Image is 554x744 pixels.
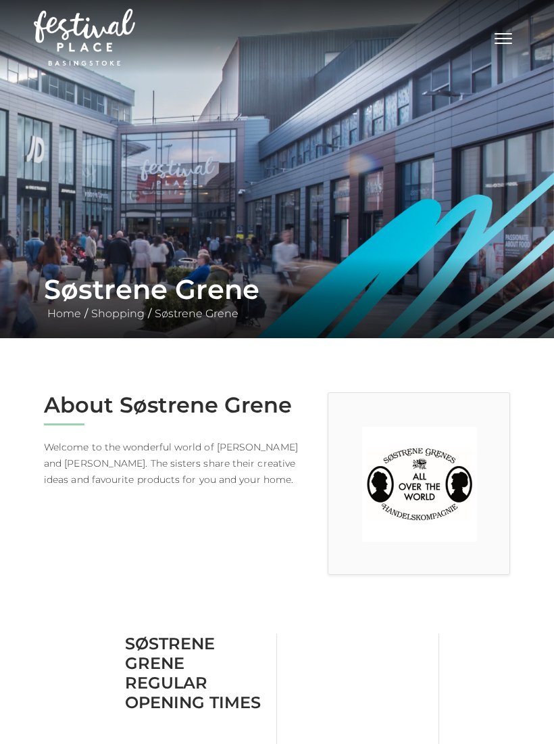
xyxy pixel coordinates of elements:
a: Home [44,307,84,320]
button: Toggle navigation [486,27,520,47]
a: Shopping [88,307,148,320]
a: Søstrene Grene [151,307,242,320]
h3: Søstrene Grene Regular Opening Times [125,634,266,712]
h1: Søstrene Grene [44,273,510,306]
div: / / [34,273,520,322]
p: Welcome to the wonderful world of [PERSON_NAME] and [PERSON_NAME]. The sisters share their creati... [44,439,307,488]
h2: About Søstrene Grene [44,392,307,418]
img: Festival Place Logo [34,9,135,66]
